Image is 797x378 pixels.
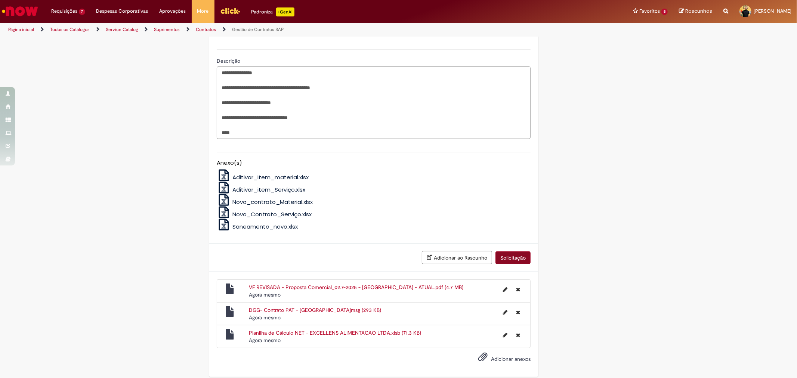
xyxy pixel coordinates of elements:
span: More [197,7,209,15]
span: Novo_contrato_Material.xlsx [232,198,313,206]
ul: Trilhas de página [6,23,526,37]
a: Novo_Contrato_Serviço.xlsx [217,210,312,218]
a: Suprimentos [154,27,180,32]
span: [PERSON_NAME] [754,8,791,14]
span: Despesas Corporativas [96,7,148,15]
span: 7 [79,9,85,15]
button: Excluir VF REVISADA - Proposta Comercial_02.7-2025 - AMBEV - ATUAL.pdf [512,283,525,295]
textarea: Descrição [217,66,531,139]
p: +GenAi [276,7,294,16]
span: Agora mesmo [249,291,281,298]
button: Adicionar anexos [476,350,489,367]
button: Editar nome de arquivo Planilha de Cálculo NET - EXCELLENS ALIMENTACAO LTDA.xlsb [498,329,512,341]
span: Favoritos [639,7,660,15]
a: Gestão de Contratos SAP [232,27,284,32]
div: Padroniza [251,7,294,16]
span: Agora mesmo [249,314,281,321]
a: Novo_contrato_Material.xlsx [217,198,313,206]
img: click_logo_yellow_360x200.png [220,5,240,16]
time: 27/08/2025 16:08:49 [249,337,281,344]
button: Adicionar ao Rascunho [422,251,492,264]
a: Aditivar_item_material.xlsx [217,173,309,181]
time: 27/08/2025 16:08:49 [249,314,281,321]
img: ServiceNow [1,4,39,19]
button: Solicitação [495,251,531,264]
span: 5 [661,9,668,15]
h5: Anexo(s) [217,160,531,166]
button: Editar nome de arquivo VF REVISADA - Proposta Comercial_02.7-2025 - AMBEV - ATUAL.pdf [498,283,512,295]
a: Saneamento_novo.xlsx [217,223,298,230]
span: Novo_Contrato_Serviço.xlsx [232,210,312,218]
span: Aditivar_item_material.xlsx [232,173,309,181]
span: Descrição [217,58,242,64]
a: Página inicial [8,27,34,32]
a: Contratos [196,27,216,32]
button: Editar nome de arquivo DGG- Contrato PAT - Anápolis.msg [498,306,512,318]
span: Adicionar anexos [491,356,531,362]
a: Planilha de Cálculo NET - EXCELLENS ALIMENTACAO LTDA.xlsb (71.3 KB) [249,329,421,336]
a: Rascunhos [679,8,712,15]
button: Excluir Planilha de Cálculo NET - EXCELLENS ALIMENTACAO LTDA.xlsb [512,329,525,341]
a: Todos os Catálogos [50,27,90,32]
span: Requisições [51,7,77,15]
button: Excluir DGG- Contrato PAT - Anápolis.msg [512,306,525,318]
span: Aprovações [160,7,186,15]
a: DGG- Contrato PAT - [GEOGRAPHIC_DATA]msg (293 KB) [249,307,381,313]
a: VF REVISADA - Proposta Comercial_02.7-2025 - [GEOGRAPHIC_DATA] - ATUAL.pdf (4.7 MB) [249,284,463,291]
span: Rascunhos [685,7,712,15]
time: 27/08/2025 16:08:50 [249,291,281,298]
span: Agora mesmo [249,337,281,344]
a: Aditivar_item_Serviço.xlsx [217,186,305,193]
span: Aditivar_item_Serviço.xlsx [232,186,305,193]
span: Saneamento_novo.xlsx [232,223,298,230]
a: Service Catalog [106,27,138,32]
